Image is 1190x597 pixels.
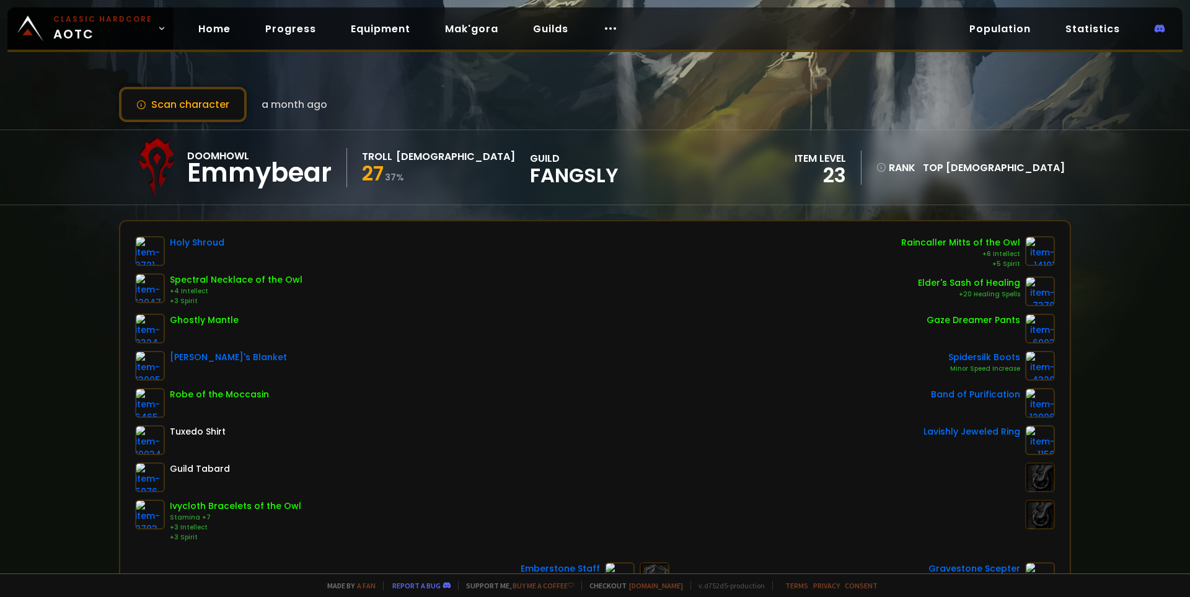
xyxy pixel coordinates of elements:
div: 23 [795,166,846,185]
div: +3 Spirit [170,533,301,542]
small: 37 % [385,171,404,184]
span: Made by [320,581,376,590]
button: Scan character [119,87,247,122]
div: Stamina +7 [170,513,301,523]
span: Support me, [458,581,574,590]
div: guild [530,151,619,185]
img: item-2721 [135,236,165,266]
img: item-7370 [1025,276,1055,306]
div: Troll [362,149,392,164]
span: AOTC [53,14,152,43]
img: item-12996 [1025,388,1055,418]
div: +20 Healing Spells [918,290,1020,299]
a: Equipment [341,16,420,42]
img: item-3324 [135,314,165,343]
div: [DEMOGRAPHIC_DATA] [396,149,515,164]
div: item level [795,151,846,166]
a: Statistics [1056,16,1130,42]
img: item-6903 [1025,314,1055,343]
span: v. d752d5 - production [690,581,765,590]
img: item-12047 [135,273,165,303]
span: [DEMOGRAPHIC_DATA] [946,161,1065,175]
div: Gravestone Scepter [928,562,1020,575]
span: a month ago [262,97,327,112]
span: Fangsly [530,166,619,185]
a: Consent [845,581,878,590]
div: Spidersilk Boots [948,351,1020,364]
div: Top [923,160,1065,175]
span: Checkout [581,581,683,590]
div: +6 Intellect [901,249,1020,259]
div: Ghostly Mantle [170,314,239,327]
a: Progress [255,16,326,42]
a: Mak'gora [435,16,508,42]
a: Report a bug [392,581,441,590]
div: Holy Shroud [170,236,224,249]
div: Band of Purification [931,388,1020,401]
img: item-9793 [135,500,165,529]
div: Ivycloth Bracelets of the Owl [170,500,301,513]
span: 27 [362,159,384,187]
div: Minor Speed Increase [948,364,1020,374]
div: Guild Tabard [170,462,230,475]
div: Raincaller Mitts of the Owl [901,236,1020,249]
div: Emberstone Staff [521,562,600,575]
img: item-1156 [1025,425,1055,455]
div: +4 Intellect [170,286,302,296]
div: Doomhowl [187,148,332,164]
div: [PERSON_NAME]'s Blanket [170,351,287,364]
div: +5 Spirit [901,259,1020,269]
a: Home [188,16,240,42]
div: Emmybear [187,164,332,182]
img: item-5976 [135,462,165,492]
small: Classic Hardcore [53,14,152,25]
div: Lavishly Jeweled Ring [923,425,1020,438]
div: Spectral Necklace of the Owl [170,273,302,286]
a: [DOMAIN_NAME] [629,581,683,590]
a: Population [959,16,1041,42]
img: item-4320 [1025,351,1055,381]
a: Terms [785,581,808,590]
a: Buy me a coffee [513,581,574,590]
img: item-14191 [1025,236,1055,266]
a: Guilds [523,16,578,42]
div: Gaze Dreamer Pants [927,314,1020,327]
div: +3 Intellect [170,523,301,533]
div: Robe of the Moccasin [170,388,269,401]
div: Elder's Sash of Healing [918,276,1020,290]
div: +3 Spirit [170,296,302,306]
div: rank [876,160,915,175]
a: Privacy [813,581,840,590]
a: Classic HardcoreAOTC [7,7,174,50]
img: item-6465 [135,388,165,418]
a: a fan [357,581,376,590]
img: item-13005 [135,351,165,381]
div: Tuxedo Shirt [170,425,226,438]
img: item-10034 [135,425,165,455]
